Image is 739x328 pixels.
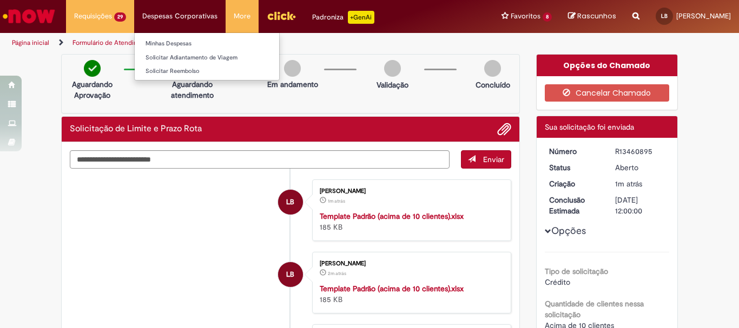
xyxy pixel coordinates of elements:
[72,38,153,47] a: Formulário de Atendimento
[461,150,511,169] button: Enviar
[70,150,450,169] textarea: Digite sua mensagem aqui...
[568,11,616,22] a: Rascunhos
[615,179,642,189] time: 29/08/2025 08:58:48
[545,299,644,319] b: Quantidade de clientes nessa solicitação
[511,11,540,22] span: Favoritos
[384,60,401,77] img: img-circle-grey.png
[74,11,112,22] span: Requisições
[286,262,294,287] span: LB
[134,32,280,81] ul: Despesas Corporativas
[676,11,731,21] span: [PERSON_NAME]
[312,11,374,24] div: Padroniza
[545,122,634,132] span: Sua solicitação foi enviada
[278,262,303,287] div: Leticia Reis Canha Bezerra
[328,198,345,204] time: 29/08/2025 08:58:44
[166,79,219,101] p: Aguardando atendimento
[615,178,665,189] div: 29/08/2025 08:58:48
[267,79,318,90] p: Em andamento
[615,146,665,157] div: R13460895
[66,79,118,101] p: Aguardando Aprovação
[234,11,250,22] span: More
[497,122,511,136] button: Adicionar anexos
[377,79,408,90] p: Validação
[541,178,608,189] dt: Criação
[483,155,504,164] span: Enviar
[12,38,49,47] a: Página inicial
[8,33,485,53] ul: Trilhas de página
[543,12,552,22] span: 8
[278,190,303,215] div: Leticia Reis Canha Bezerra
[135,65,279,77] a: Solicitar Reembolso
[541,162,608,173] dt: Status
[1,5,57,27] img: ServiceNow
[615,195,665,216] div: [DATE] 12:00:00
[541,146,608,157] dt: Número
[577,11,616,21] span: Rascunhos
[476,79,510,90] p: Concluído
[84,60,101,77] img: check-circle-green.png
[615,179,642,189] span: 1m atrás
[320,211,464,221] a: Template Padrão (acima de 10 clientes).xlsx
[320,188,500,195] div: [PERSON_NAME]
[545,84,670,102] button: Cancelar Chamado
[267,8,296,24] img: click_logo_yellow_360x200.png
[328,270,346,277] time: 29/08/2025 08:58:16
[615,162,665,173] div: Aberto
[328,198,345,204] span: 1m atrás
[484,60,501,77] img: img-circle-grey.png
[545,277,570,287] span: Crédito
[284,60,301,77] img: img-circle-grey.png
[545,266,608,276] b: Tipo de solicitação
[70,124,202,134] h2: Solicitação de Limite e Prazo Rota Histórico de tíquete
[135,52,279,64] a: Solicitar Adiantamento de Viagem
[142,11,217,22] span: Despesas Corporativas
[320,260,500,267] div: [PERSON_NAME]
[661,12,668,19] span: LB
[537,55,678,76] div: Opções do Chamado
[135,38,279,50] a: Minhas Despesas
[320,283,500,305] div: 185 KB
[348,11,374,24] p: +GenAi
[320,211,500,232] div: 185 KB
[320,284,464,293] a: Template Padrão (acima de 10 clientes).xlsx
[114,12,126,22] span: 29
[328,270,346,277] span: 2m atrás
[286,189,294,215] span: LB
[541,195,608,216] dt: Conclusão Estimada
